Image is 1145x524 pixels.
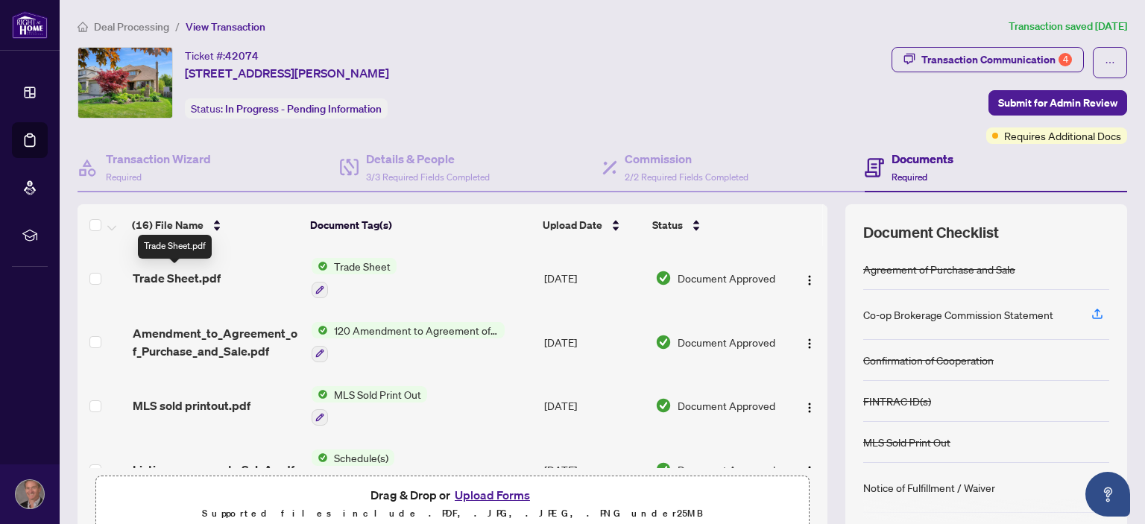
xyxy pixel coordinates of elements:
[646,204,783,246] th: Status
[655,270,672,286] img: Document Status
[312,258,397,298] button: Status IconTrade Sheet
[366,150,490,168] h4: Details & People
[538,310,649,374] td: [DATE]
[16,480,44,508] img: Profile Icon
[863,261,1015,277] div: Agreement of Purchase and Sale
[126,204,304,246] th: (16) File Name
[328,449,394,466] span: Schedule(s)
[225,49,259,63] span: 42074
[678,461,775,478] span: Document Approved
[1004,127,1121,144] span: Requires Additional Docs
[892,150,953,168] h4: Documents
[863,222,999,243] span: Document Checklist
[138,235,212,259] div: Trade Sheet.pdf
[863,352,994,368] div: Confirmation of Cooperation
[186,20,265,34] span: View Transaction
[185,64,389,82] span: [STREET_ADDRESS][PERSON_NAME]
[655,461,672,478] img: Document Status
[1085,472,1130,517] button: Open asap
[921,48,1072,72] div: Transaction Communication
[78,22,88,32] span: home
[106,171,142,183] span: Required
[804,465,816,477] img: Logo
[370,485,534,505] span: Drag & Drop or
[94,20,169,34] span: Deal Processing
[328,322,505,338] span: 120 Amendment to Agreement of Purchase and Sale
[312,322,505,362] button: Status Icon120 Amendment to Agreement of Purchase and Sale
[538,438,649,502] td: [DATE]
[312,449,394,490] button: Status IconSchedule(s)
[312,322,328,338] img: Status Icon
[804,402,816,414] img: Logo
[988,90,1127,116] button: Submit for Admin Review
[625,150,748,168] h4: Commission
[328,258,397,274] span: Trade Sheet
[998,91,1117,115] span: Submit for Admin Review
[537,204,646,246] th: Upload Date
[798,394,821,417] button: Logo
[366,171,490,183] span: 3/3 Required Fields Completed
[312,258,328,274] img: Status Icon
[655,397,672,414] img: Document Status
[652,217,683,233] span: Status
[78,48,172,118] img: IMG-E12211987_1.jpg
[538,374,649,438] td: [DATE]
[105,505,800,523] p: Supported files include .PDF, .JPG, .JPEG, .PNG under 25 MB
[1009,18,1127,35] article: Transaction saved [DATE]
[133,397,250,414] span: MLS sold printout.pdf
[538,246,649,310] td: [DATE]
[798,330,821,354] button: Logo
[132,217,204,233] span: (16) File Name
[312,449,328,466] img: Status Icon
[678,270,775,286] span: Document Approved
[863,434,950,450] div: MLS Sold Print Out
[328,386,427,403] span: MLS Sold Print Out
[863,479,995,496] div: Notice of Fulfillment / Waiver
[625,171,748,183] span: 2/2 Required Fields Completed
[798,458,821,482] button: Logo
[543,217,602,233] span: Upload Date
[312,386,328,403] img: Status Icon
[892,47,1084,72] button: Transaction Communication4
[678,334,775,350] span: Document Approved
[312,386,427,426] button: Status IconMLS Sold Print Out
[798,266,821,290] button: Logo
[133,461,294,479] span: Listing agreement - Sch A.pdf
[185,47,259,64] div: Ticket #:
[863,393,931,409] div: FINTRAC ID(s)
[185,98,388,119] div: Status:
[12,11,48,39] img: logo
[804,274,816,286] img: Logo
[1059,53,1072,66] div: 4
[450,485,534,505] button: Upload Forms
[133,324,300,360] span: Amendment_to_Agreement_of_Purchase_and_Sale.pdf
[678,397,775,414] span: Document Approved
[304,204,537,246] th: Document Tag(s)
[133,269,221,287] span: Trade Sheet.pdf
[804,338,816,350] img: Logo
[863,306,1053,323] div: Co-op Brokerage Commission Statement
[175,18,180,35] li: /
[892,171,927,183] span: Required
[106,150,211,168] h4: Transaction Wizard
[655,334,672,350] img: Document Status
[1105,57,1115,68] span: ellipsis
[225,102,382,116] span: In Progress - Pending Information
